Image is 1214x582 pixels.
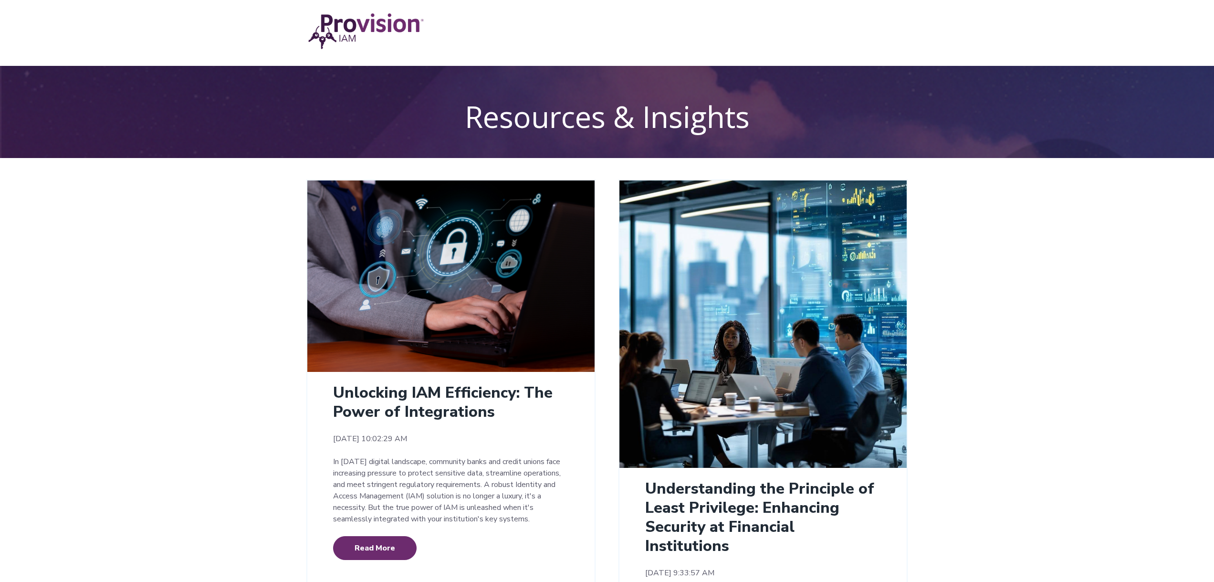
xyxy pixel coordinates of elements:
[333,536,417,560] a: Read More
[645,567,881,579] time: [DATE] 9:33:57 AM
[645,478,874,556] a: Understanding the Principle of Least Privilege: Enhancing Security at Financial Institutions
[465,96,750,137] span: Resources & Insights
[333,382,553,422] a: Unlocking IAM Efficiency: The Power of Integrations
[333,433,569,444] time: [DATE] 10:02:29 AM
[306,12,426,51] img: Provision IAM
[333,456,569,525] p: In [DATE] digital landscape, community banks and credit unions face increasing pressure to protec...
